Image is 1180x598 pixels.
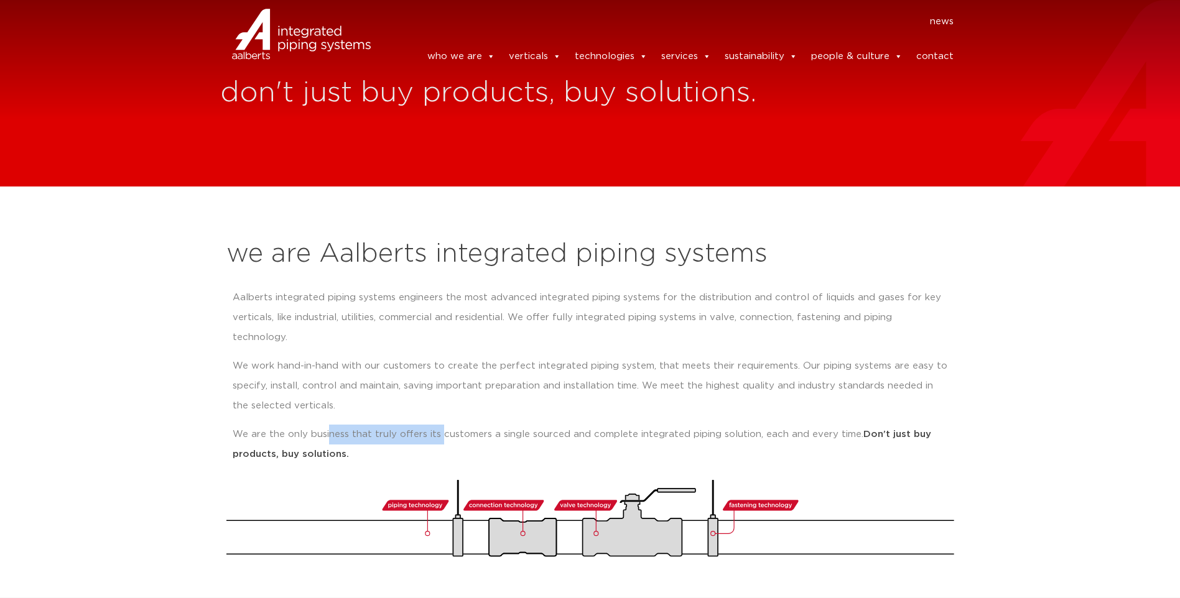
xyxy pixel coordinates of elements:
a: who we are [427,44,495,69]
a: news [930,12,954,32]
a: verticals [509,44,561,69]
p: Aalberts integrated piping systems engineers the most advanced integrated piping systems for the ... [233,288,948,347]
a: sustainability [725,44,797,69]
a: technologies [575,44,648,69]
a: services [661,44,711,69]
p: We work hand-in-hand with our customers to create the perfect integrated piping system, that meet... [233,356,948,416]
nav: Menu [389,12,954,32]
h2: we are Aalberts integrated piping systems [226,239,954,269]
p: We are the only business that truly offers its customers a single sourced and complete integrated... [233,425,948,464]
a: people & culture [811,44,903,69]
a: contact [916,44,954,69]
